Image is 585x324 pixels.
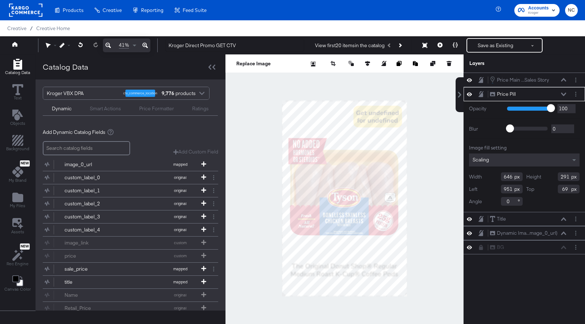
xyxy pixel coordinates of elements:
[469,173,482,180] label: Width
[572,90,580,98] button: Layer Options
[90,105,121,112] div: Smart Actions
[43,263,209,275] button: sale_pricemapped
[7,25,26,31] span: Creative
[2,242,33,269] button: NewRec Engine
[528,4,549,12] span: Accounts
[43,210,209,223] button: custom_label_3original
[119,42,129,49] span: 41%
[160,227,200,232] span: original
[490,90,516,98] button: Price Pill
[65,200,117,207] div: custom_label_2
[43,223,209,236] button: custom_label_4original
[514,4,560,17] button: AccountsKroger
[160,188,200,193] span: original
[103,7,122,13] span: Creative
[5,190,30,211] button: Add Files
[4,159,31,186] button: NewMy Brand
[43,197,218,210] div: custom_label_2original
[413,61,418,66] svg: Paste image
[43,263,218,275] div: sale_pricemapped
[490,215,506,223] button: Title
[10,120,25,126] span: Objects
[141,7,163,13] span: Reporting
[43,184,218,197] div: custom_label_1original
[65,161,117,168] div: image_0_url
[43,129,105,136] span: Add Dynamic Catalog Fields
[5,70,30,75] span: Catalog Data
[36,25,70,31] a: Creative Home
[160,266,200,271] span: mapped
[183,7,207,13] span: Feed Suite
[490,76,549,84] button: Price Main ...Sales Story
[572,229,580,237] button: Layer Options
[43,171,209,184] button: custom_label_0original
[43,237,218,249] div: image_linkcustom
[1,57,34,78] button: Add Rectangle
[43,223,218,236] div: custom_label_4original
[20,161,30,166] span: New
[43,158,209,171] button: image_0_urlmapped
[311,61,316,66] svg: Remove background
[397,61,402,66] svg: Copy image
[63,7,83,13] span: Products
[65,174,117,181] div: custom_label_0
[7,261,29,267] span: Rec Engine
[65,266,117,272] div: sale_price
[43,197,209,210] button: custom_label_2original
[43,141,130,155] input: Search catalog fields
[139,105,174,112] div: Price Formatter
[161,87,175,99] strong: 9,776
[65,226,117,233] div: custom_label_4
[497,77,549,83] div: Price Main ...Sales Story
[469,60,543,67] div: Layers
[469,126,502,132] label: Blur
[52,105,72,112] div: Dynamic
[469,198,482,205] label: Angle
[43,62,88,72] div: Catalog Data
[43,158,218,171] div: image_0_urlmapped
[47,87,120,99] div: Kroger VBX DPA
[497,230,557,237] div: Dynamic Ima...mage_0_url)
[43,250,218,262] div: pricecustom
[4,286,31,292] span: Canvas Color
[160,214,200,219] span: original
[2,134,34,154] button: Add Rectangle
[526,186,534,193] label: Top
[568,6,575,15] span: NC
[395,39,405,52] button: Next Product
[565,4,578,17] button: NC
[43,171,218,184] div: custom_label_0original
[161,87,182,99] div: products
[497,216,506,222] div: Title
[572,243,580,251] button: Layer Options
[43,302,218,315] div: Retail_Priceoriginal
[65,213,117,220] div: custom_label_3
[192,105,209,112] div: Ratings
[473,156,489,163] span: Scaling
[43,210,218,223] div: custom_label_3original
[526,173,541,180] label: Height
[26,25,36,31] span: /
[469,144,580,151] div: Image fill setting
[467,39,524,52] button: Save as Existing
[236,60,271,67] button: Replace Image
[160,162,200,167] span: mapped
[490,229,558,237] button: Dynamic Ima...mage_0_url)
[7,216,29,237] button: Assets
[6,146,29,152] span: Background
[14,95,22,101] span: Text
[8,82,28,103] button: Text
[9,177,26,183] span: My Brand
[397,60,404,67] button: Copy image
[43,289,218,302] div: Nameoriginal
[43,276,209,288] button: titlemapped
[20,244,30,249] span: New
[125,90,155,97] div: ctv_commerce_location
[65,187,117,194] div: custom_label_1
[43,184,209,197] button: custom_label_1original
[469,105,502,112] label: Opacity
[572,76,580,84] button: Layer Options
[173,148,218,155] div: Add Custom Field
[572,215,580,223] button: Layer Options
